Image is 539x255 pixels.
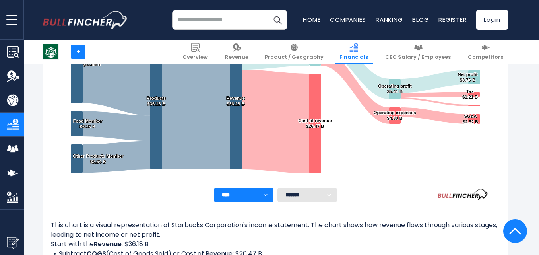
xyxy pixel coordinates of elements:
text: Cost of revenue $26.47 B [298,118,332,128]
span: CEO Salary / Employees [385,54,451,61]
span: Competitors [468,54,503,61]
text: Net profit $3.76 B [458,72,478,82]
a: CEO Salary / Employees [380,40,456,64]
button: Search [268,10,287,30]
span: Product / Geography [265,54,324,61]
text: Revenue $36.18 B [227,96,245,106]
a: Ranking [376,16,403,24]
text: Tax $1.21 B [462,89,478,99]
span: Financials [339,54,368,61]
a: Register [438,16,467,24]
a: Companies [330,16,366,24]
a: Financials [335,40,373,64]
a: Competitors [463,40,508,64]
a: Product / Geography [260,40,328,64]
img: bullfincher logo [43,11,128,29]
a: Home [303,16,320,24]
text: Operating expenses $4.30 B [374,110,416,121]
text: Food Member $6.75 B [73,119,103,129]
a: Go to homepage [43,11,128,29]
a: Revenue [220,40,253,64]
a: + [71,45,85,59]
text: Products $36.18 B [147,96,166,106]
text: SG&A $2.52 B [463,114,478,124]
img: SBUX logo [43,44,58,59]
a: Blog [412,16,429,24]
span: Overview [182,54,208,61]
span: Revenue [225,54,248,61]
b: Revenue [94,239,122,249]
text: Operating profit $5.41 B [378,84,412,94]
a: Login [476,10,508,30]
a: Overview [178,40,213,64]
text: Other Products Member $7.54 B [73,154,124,164]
